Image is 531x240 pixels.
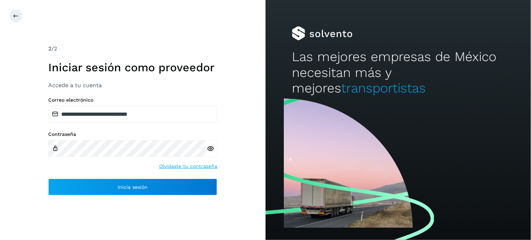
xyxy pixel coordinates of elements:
h3: Accede a tu cuenta [48,82,217,89]
h1: Iniciar sesión como proveedor [48,61,217,74]
h2: Las mejores empresas de México necesitan más y mejores [292,49,504,96]
span: Inicia sesión [118,185,148,190]
div: /2 [48,44,217,53]
a: Olvidaste tu contraseña [159,163,217,170]
span: 2 [48,45,51,52]
label: Correo electrónico [48,97,217,103]
label: Contraseña [48,131,217,137]
span: transportistas [341,80,426,96]
button: Inicia sesión [48,179,217,196]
